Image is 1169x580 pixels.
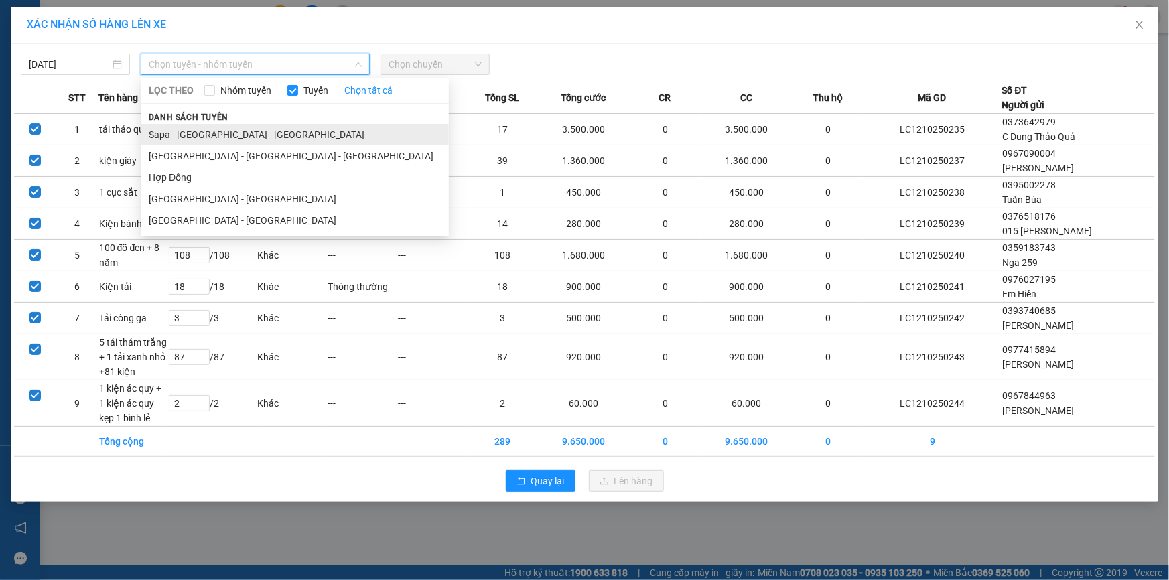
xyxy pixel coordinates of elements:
td: 3 [56,177,98,208]
td: --- [397,271,468,303]
td: 920.000 [537,334,630,380]
span: Tuyến [298,83,334,98]
span: [PERSON_NAME] [1003,320,1075,331]
td: / 18 [168,271,257,303]
span: 0373642979 [1003,117,1056,127]
span: 015 [PERSON_NAME] [1003,226,1093,236]
span: Thu hộ [813,90,843,105]
span: Tổng SL [485,90,519,105]
span: 0967090004 [1003,148,1056,159]
td: 1.360.000 [537,145,630,177]
span: [PERSON_NAME] [1003,359,1075,370]
td: tải thảo quả [98,114,169,145]
td: Kiện bánh [98,208,169,240]
td: 8 [56,334,98,380]
td: 5 tải thảm trắng + 1 tải xanh nhỏ +81 kiện [98,334,169,380]
span: Chọn chuyến [389,54,482,74]
td: --- [327,240,397,271]
td: 9.650.000 [537,427,630,457]
td: 3 [468,303,538,334]
span: Em Hiền [1003,289,1037,299]
td: Tổng cộng [98,427,169,457]
td: Khác [257,271,327,303]
td: 0 [630,177,701,208]
td: 1 [468,177,538,208]
td: 1 kiện ác quy + 1 kiện ác quy kẹp 1 bình lẻ [98,380,169,427]
td: / 87 [168,334,257,380]
td: Tải công ga [98,303,169,334]
td: Thông thường [327,271,397,303]
span: Nhóm tuyến [215,83,277,98]
td: 3.500.000 [537,114,630,145]
td: 1.680.000 [537,240,630,271]
td: 5 [56,240,98,271]
td: 0 [630,303,701,334]
span: Nga 259 [1003,257,1038,268]
td: 6 [56,271,98,303]
td: 0 [630,271,701,303]
li: Hợp Đồng [141,167,449,188]
span: Mã GD [918,90,946,105]
span: LC1210250244 [13,6,159,31]
td: 1.680.000 [700,240,793,271]
td: 500.000 [700,303,793,334]
td: 39 [468,145,538,177]
td: 9 [56,380,98,427]
span: [PERSON_NAME] [1003,405,1075,416]
span: Quay lại [531,474,565,488]
span: Danh sách tuyến [141,111,236,123]
td: Kiện tải [98,271,169,303]
td: 0 [793,114,864,145]
td: --- [327,380,397,427]
td: LC1210250235 [863,114,1002,145]
span: LỌC THEO [149,83,194,98]
td: 60.000 [537,380,630,427]
td: 0 [630,380,701,427]
td: 0 [793,177,864,208]
td: LC1210250238 [863,177,1002,208]
td: 0 [630,114,701,145]
td: 450.000 [537,177,630,208]
td: 900.000 [700,271,793,303]
span: C Dung Thảo Quả [1003,131,1076,142]
span: XÁC NHẬN SỐ HÀNG LÊN XE [27,18,166,31]
div: Số ĐT Người gửi [1002,83,1045,113]
td: 3.500.000 [700,114,793,145]
td: / 2 [168,380,257,427]
a: Chọn tất cả [344,83,393,98]
span: 0393740685 [1003,305,1056,316]
td: LC1210250239 [863,208,1002,240]
td: 0 [793,334,864,380]
td: 1 [56,114,98,145]
td: 0 [630,240,701,271]
td: 920.000 [700,334,793,380]
li: [GEOGRAPHIC_DATA] - [GEOGRAPHIC_DATA] - [GEOGRAPHIC_DATA] [141,145,449,167]
span: 0976027195 [1003,274,1056,285]
td: / 3 [168,303,257,334]
td: Khác [257,303,327,334]
td: LC1210250243 [863,334,1002,380]
button: rollbackQuay lại [506,470,575,492]
button: uploadLên hàng [589,470,664,492]
td: 0 [630,427,701,457]
span: Tuấn Búa [1003,194,1042,205]
td: LC1210250241 [863,271,1002,303]
td: 450.000 [700,177,793,208]
td: LC1210250242 [863,303,1002,334]
td: --- [327,334,397,380]
td: 0 [793,208,864,240]
td: --- [397,303,468,334]
span: CR [659,90,671,105]
td: 500.000 [537,303,630,334]
td: LC1210250244 [863,380,1002,427]
span: [PERSON_NAME] [1003,163,1075,173]
span: Tên hàng [98,90,138,105]
td: 0 [630,145,701,177]
td: 1 cục sắt [98,177,169,208]
span: 0967844963 [1003,390,1056,401]
td: 17 [468,114,538,145]
td: 0 [793,240,864,271]
td: 900.000 [537,271,630,303]
td: 87 [468,334,538,380]
td: 9 [863,427,1002,457]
